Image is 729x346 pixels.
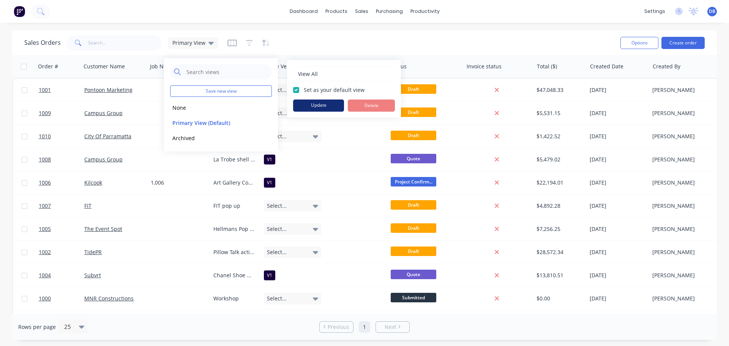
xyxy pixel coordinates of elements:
[590,156,646,163] div: [DATE]
[39,264,84,287] a: 1004
[385,323,396,331] span: Next
[267,202,287,210] span: Select...
[213,295,256,302] div: Workshop
[213,156,256,163] div: La Trobe shell install
[391,177,436,186] span: Project Confirm...
[39,148,84,171] a: 1008
[24,39,61,46] h1: Sales Orders
[328,323,349,331] span: Previous
[316,321,413,333] ul: Pagination
[213,248,256,256] div: Pillow Talk activation
[84,272,101,279] a: Subvrt
[536,109,581,117] div: $5,531.15
[709,8,715,15] span: DB
[84,86,133,93] a: Pontoon Marketing
[170,85,272,97] button: Save new view
[320,323,353,331] a: Previous page
[391,246,436,256] span: Draft
[391,107,436,117] span: Draft
[620,37,658,49] button: Options
[39,86,51,94] span: 1001
[536,156,581,163] div: $5,479.02
[297,66,391,81] input: Enter view name...
[39,272,51,279] span: 1004
[293,100,344,112] button: Update
[213,202,256,210] div: FIT pop up
[18,323,56,331] span: Rows per page
[39,248,51,256] span: 1002
[213,179,256,186] div: Art Gallery Construction items
[590,109,646,117] div: [DATE]
[590,86,646,94] div: [DATE]
[304,86,364,94] label: Set as your default view
[39,109,51,117] span: 1009
[590,179,646,186] div: [DATE]
[39,194,84,217] a: 1007
[39,171,84,194] a: 1006
[467,63,502,70] div: Invoice status
[267,248,287,256] span: Select...
[590,295,646,302] div: [DATE]
[641,6,669,17] div: settings
[172,39,205,47] span: Primary View
[39,310,84,333] a: 1003
[391,223,436,233] span: Draft
[264,63,300,70] div: Quote Version
[84,133,131,140] a: City Of Parramatta
[536,86,581,94] div: $47,048.33
[264,178,275,188] div: V1
[84,225,122,232] a: The Event Spot
[84,63,125,70] div: Customer Name
[170,103,257,112] button: None
[537,63,557,70] div: Total ($)
[39,225,51,233] span: 1005
[84,109,123,117] a: Campus Group
[536,202,581,210] div: $4,892.28
[536,248,581,256] div: $28,572.34
[322,6,351,17] div: products
[38,63,58,70] div: Order #
[39,179,51,186] span: 1006
[376,323,409,331] a: Next page
[653,63,680,70] div: Created By
[39,202,51,210] span: 1007
[186,64,268,79] input: Search views
[391,200,436,210] span: Draft
[391,154,436,163] span: Quote
[590,272,646,279] div: [DATE]
[39,287,84,310] a: 1000
[39,156,51,163] span: 1008
[39,241,84,264] a: 1002
[39,218,84,240] a: 1005
[151,179,205,186] div: 1,006
[359,321,370,333] a: Page 1 is your current page
[14,6,25,17] img: Factory
[536,133,581,140] div: $1,422.52
[39,125,84,148] a: 1010
[661,37,705,49] button: Create order
[213,272,256,279] div: Chanel Shoe Modules
[590,225,646,233] div: [DATE]
[590,63,623,70] div: Created Date
[536,179,581,186] div: $22,194.01
[391,293,436,302] span: Submitted
[213,225,256,233] div: Hellmans Pop up
[88,35,162,51] input: Search...
[84,248,102,256] a: TidePR
[590,202,646,210] div: [DATE]
[351,6,372,17] div: sales
[407,6,443,17] div: productivity
[84,202,92,209] a: FIT
[84,295,134,302] a: MNR Constructions
[536,295,581,302] div: $0.00
[264,270,275,280] div: V1
[170,134,257,142] button: Archived
[391,270,436,279] span: Quote
[536,225,581,233] div: $7,256.25
[264,155,275,164] div: V1
[170,118,257,127] button: Primary View (Default)
[391,84,436,94] span: Draft
[590,248,646,256] div: [DATE]
[372,6,407,17] div: purchasing
[39,102,84,125] a: 1009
